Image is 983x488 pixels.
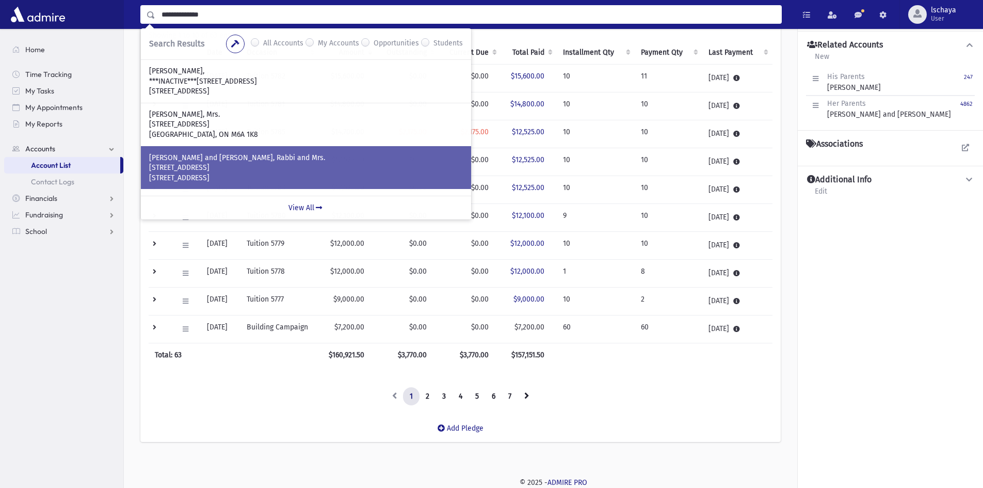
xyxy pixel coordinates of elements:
div: © 2025 - [140,477,966,488]
a: 7 [502,387,518,406]
a: Fundraising [4,207,123,223]
a: 2 [419,387,436,406]
div: [PERSON_NAME] and [PERSON_NAME] [827,98,951,120]
td: 10 [557,176,634,203]
a: Contact Logs [4,174,123,190]
td: [DATE] [702,231,772,259]
td: [DATE] [201,287,240,315]
p: ***INACTIVE***[STREET_ADDRESS] [149,76,463,87]
span: My Tasks [25,86,54,96]
span: Account List [31,161,71,170]
a: Financials [4,190,123,207]
label: My Accounts [318,38,359,50]
td: [DATE] [702,315,772,343]
td: 10 [635,148,702,176]
a: Account List [4,157,120,174]
td: [DATE] [201,259,240,287]
td: 10 [557,231,634,259]
input: Search [155,5,781,24]
span: $0.00 [409,295,427,304]
td: $9,000.00 [319,287,377,315]
a: School [4,223,123,240]
th: $160,921.50 [319,343,377,367]
td: 9 [557,203,634,231]
td: 10 [635,231,702,259]
span: Search Results [149,39,204,49]
td: [DATE] [702,64,772,92]
a: Home [4,41,123,58]
td: 1 [557,259,634,287]
span: $0.00 [471,100,489,108]
td: 8 [635,259,702,287]
a: 3 [436,387,453,406]
label: All Accounts [263,38,303,50]
td: 10 [557,64,634,92]
a: 5 [469,387,486,406]
td: 10 [635,92,702,120]
span: $12,525.00 [512,183,544,192]
label: Students [433,38,463,50]
span: $0.00 [471,183,489,192]
a: Edit [814,185,828,204]
p: [PERSON_NAME] and [PERSON_NAME], Rabbi and Mrs. [149,153,463,163]
a: Accounts [4,140,123,157]
td: 10 [635,120,702,148]
th: Payment Qty: activate to sort column ascending [635,41,702,65]
span: $14,800.00 [510,100,544,108]
span: Her Parents [827,99,866,108]
td: 11 [635,64,702,92]
p: [GEOGRAPHIC_DATA], ON M6A 1K8 [149,130,463,140]
span: $0.00 [471,155,489,164]
span: $0.00 [409,267,427,276]
td: 10 [557,120,634,148]
span: Home [25,45,45,54]
h4: Related Accounts [807,40,883,51]
a: New [814,51,830,69]
label: Opportunities [374,38,419,50]
span: User [931,14,956,23]
td: 10 [557,92,634,120]
td: 60 [635,315,702,343]
td: 10 [635,203,702,231]
td: 2 [635,287,702,315]
td: $7,200.00 [319,315,377,343]
span: $9,000.00 [513,295,544,304]
span: $7,200.00 [514,323,544,332]
p: [PERSON_NAME], Mrs. [149,109,463,120]
span: lschaya [931,6,956,14]
a: 4862 [960,98,973,120]
span: $2,175.00 [461,128,489,136]
small: 247 [964,74,973,81]
th: Total Paid: activate to sort column ascending [501,41,557,65]
td: [DATE] [702,148,772,176]
th: Last Payment: activate to sort column ascending [702,41,772,65]
a: 247 [964,71,973,93]
td: Tuition 5779 [240,231,319,259]
a: View All [141,196,471,219]
span: $0.00 [471,323,489,332]
th: Installment Qty: activate to sort column ascending [557,41,634,65]
td: Building Campaign [240,315,319,343]
div: [PERSON_NAME] [827,71,881,93]
a: 6 [485,387,502,406]
span: Accounts [25,144,55,153]
h4: Associations [806,139,863,149]
td: [DATE] [702,120,772,148]
a: 1 [403,387,420,406]
p: [STREET_ADDRESS] [149,119,463,130]
span: $12,525.00 [512,155,544,164]
span: $0.00 [471,211,489,220]
p: [PERSON_NAME], [149,66,463,76]
a: Time Tracking [4,66,123,83]
td: Tuition 5778 [240,259,319,287]
p: [STREET_ADDRESS] [149,86,463,97]
p: [STREET_ADDRESS] [149,173,463,183]
span: Contact Logs [31,177,74,186]
td: [DATE] [201,231,240,259]
td: [DATE] [702,259,772,287]
span: $0.00 [409,211,427,220]
td: [DATE] [702,287,772,315]
td: 60 [557,315,634,343]
span: My Reports [25,119,62,129]
td: 10 [557,148,634,176]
